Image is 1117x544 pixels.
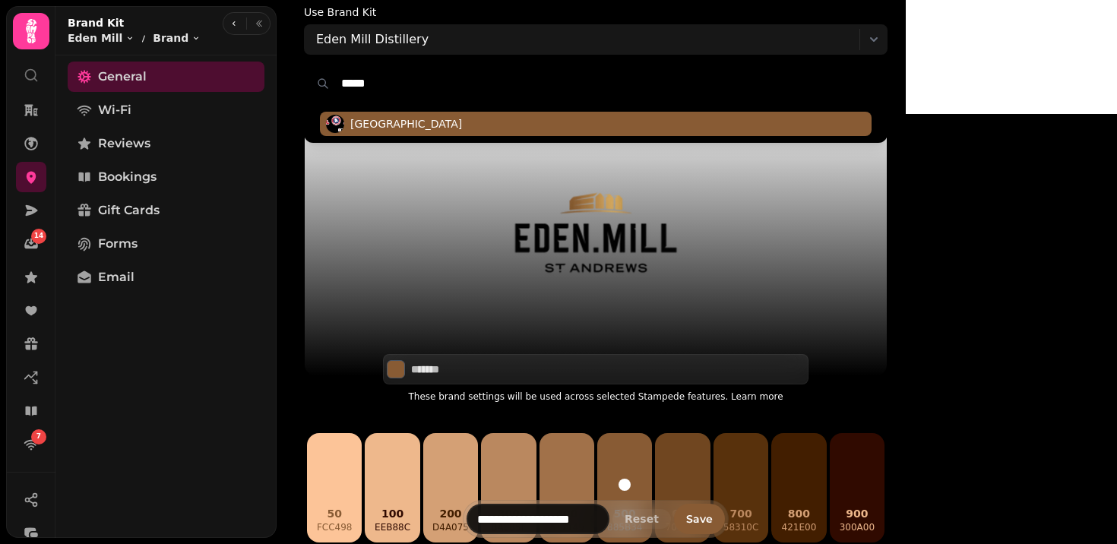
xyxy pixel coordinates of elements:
[383,354,808,384] div: Select color
[68,195,264,226] a: Gift Cards
[625,514,659,524] span: Reset
[674,504,725,534] button: Save
[98,235,138,253] span: Forms
[98,268,134,286] span: Email
[387,360,405,378] button: Select color
[655,433,710,542] button: 600704620
[68,162,264,192] a: Bookings
[55,55,277,538] nav: Tabs
[68,30,122,46] span: Eden Mill
[34,231,44,242] span: 14
[686,514,713,524] span: Save
[98,134,150,153] span: Reviews
[68,30,201,46] nav: breadcrumb
[474,140,717,330] img: aHR0cHM6Ly9maWxlcy5zdGFtcGVkZS5haS83ZWViN2UyZC02M2Q1LTQ4NWItYTQ2Zi1kYmJiMTk0Njg4MmQvbWVkaWEvYWU5Z...
[423,433,478,542] button: 200d4a075
[68,229,264,259] a: Forms
[68,128,264,159] a: Reviews
[16,229,46,259] a: 14
[714,433,768,542] button: 70058310c
[540,433,594,542] button: 400a17149
[68,95,264,125] a: Wi-Fi
[98,101,131,119] span: Wi-Fi
[16,429,46,460] a: 7
[612,509,671,529] button: Reset
[731,391,783,402] a: Learn more
[304,6,376,18] label: Use Brand Kit
[68,15,201,30] h2: Brand Kit
[98,68,147,86] span: General
[153,30,201,46] button: Brand
[98,168,157,186] span: Bookings
[36,432,41,442] span: 7
[68,262,264,293] a: Email
[98,201,160,220] span: Gift Cards
[771,433,826,542] button: 800421e00
[68,62,264,92] a: General
[830,433,884,542] button: 900300a00
[326,115,344,133] img: aHR0cHM6Ly9maWxlcy5zdGFtcGVkZS5haS83ZWViN2UyZC02M2Q1LTQ4NWItYTQ2Zi1kYmJiMTk0Njg4MmQvbWVkaWEvYmNiM...
[383,387,808,406] p: These brand settings will be used across selected Stampede features.
[307,433,362,542] button: 50fcc498
[68,30,134,46] button: Eden Mill
[350,116,462,131] span: [GEOGRAPHIC_DATA]
[481,433,536,542] button: 300ba885f
[365,433,419,542] button: 100eeb88c
[597,433,652,542] button: 500885b34
[316,30,429,49] p: Eden Mill Distillery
